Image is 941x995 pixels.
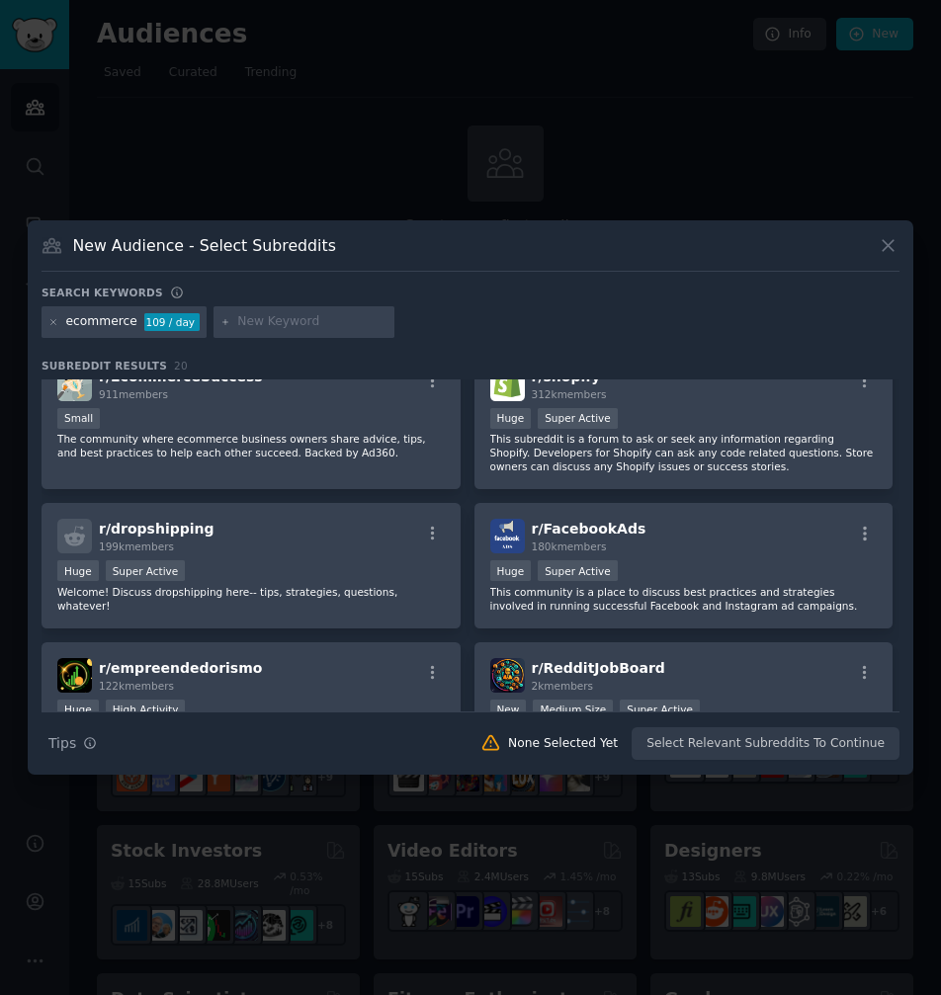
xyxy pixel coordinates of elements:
[532,660,665,676] span: r/ RedditJobBoard
[99,369,263,384] span: r/ EcommerceSuccess
[490,585,878,613] p: This community is a place to discuss best practices and strategies involved in running successful...
[533,700,613,720] div: Medium Size
[42,286,163,299] h3: Search keywords
[490,367,525,401] img: shopify
[42,359,167,373] span: Subreddit Results
[532,369,601,384] span: r/ shopify
[42,726,104,761] button: Tips
[106,700,186,720] div: High Activity
[99,521,214,537] span: r/ dropshipping
[237,313,387,331] input: New Keyword
[57,658,92,693] img: empreendedorismo
[538,408,618,429] div: Super Active
[99,660,262,676] span: r/ empreendedorismo
[66,313,137,331] div: ecommerce
[620,700,700,720] div: Super Active
[490,432,878,473] p: This subreddit is a forum to ask or seek any information regarding Shopify. Developers for Shopif...
[144,313,200,331] div: 109 / day
[508,735,618,753] div: None Selected Yet
[57,560,99,581] div: Huge
[57,432,445,459] p: The community where ecommerce business owners share advice, tips, and best practices to help each...
[532,680,594,692] span: 2k members
[532,540,607,552] span: 180k members
[532,388,607,400] span: 312k members
[57,585,445,613] p: Welcome! Discuss dropshipping here-- tips, strategies, questions, whatever!
[490,408,532,429] div: Huge
[106,560,186,581] div: Super Active
[99,540,174,552] span: 199k members
[490,700,527,720] div: New
[73,235,336,256] h3: New Audience - Select Subreddits
[99,388,168,400] span: 911 members
[490,519,525,553] img: FacebookAds
[538,560,618,581] div: Super Active
[48,733,76,754] span: Tips
[57,700,99,720] div: Huge
[490,560,532,581] div: Huge
[174,360,188,372] span: 20
[57,367,92,401] img: EcommerceSuccess
[99,680,174,692] span: 122k members
[57,408,100,429] div: Small
[490,658,525,693] img: RedditJobBoard
[532,521,646,537] span: r/ FacebookAds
